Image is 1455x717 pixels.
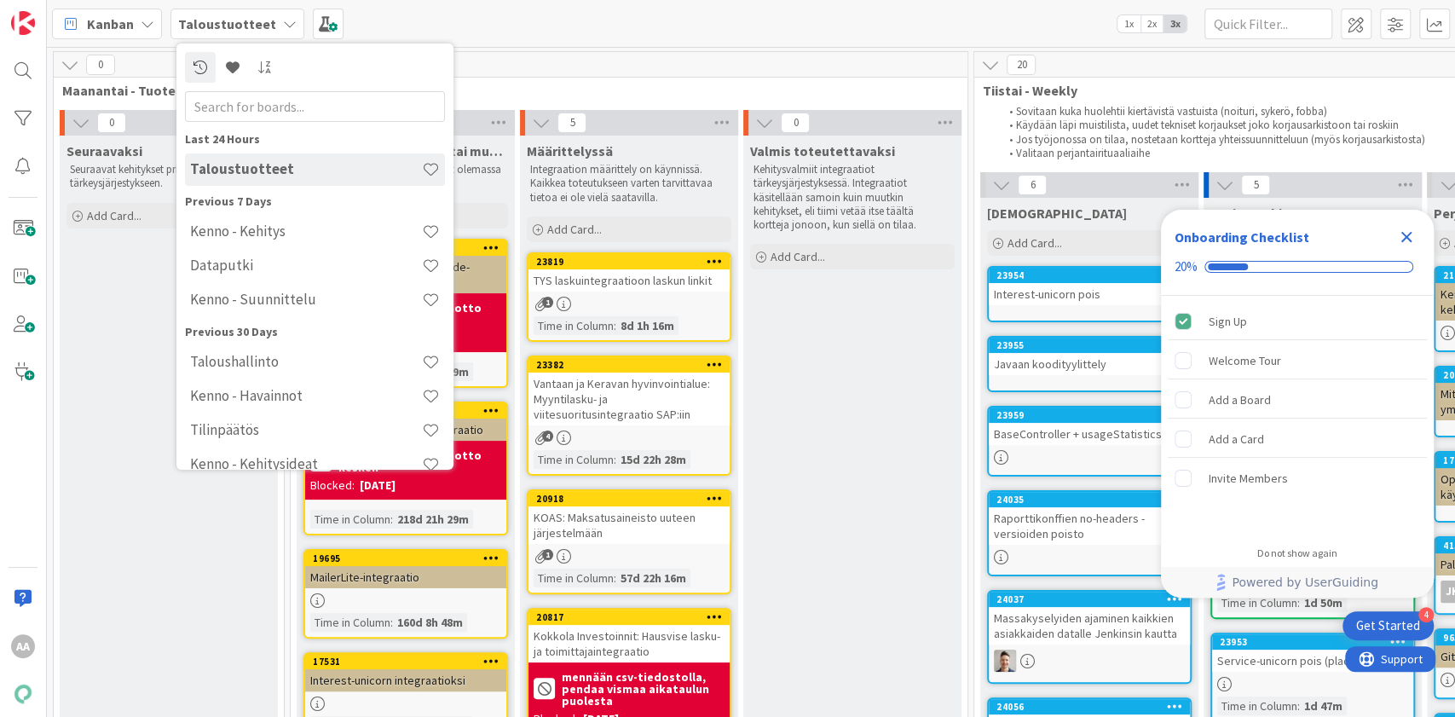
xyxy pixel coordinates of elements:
[1161,296,1434,535] div: Checklist items
[87,208,141,223] span: Add Card...
[313,552,506,564] div: 19695
[989,650,1190,672] div: TN
[1257,546,1337,560] div: Do not show again
[1209,429,1264,449] div: Add a Card
[528,491,730,506] div: 20918
[989,268,1190,283] div: 23954
[528,254,730,292] div: 23819TYS laskuintegraatioon laskun linkit
[989,408,1190,423] div: 23959
[989,699,1190,714] div: 24056
[1418,607,1434,622] div: 4
[313,656,506,668] div: 17531
[1220,636,1413,648] div: 23953
[305,654,506,669] div: 17531
[178,15,276,32] b: Taloustuotteet
[616,450,690,469] div: 15d 22h 28m
[989,492,1190,507] div: 24035
[1168,342,1427,379] div: Welcome Tour is incomplete.
[528,625,730,662] div: Kokkola Investoinnit: Hausvise lasku- ja toimittajaintegraatio
[1232,572,1378,593] span: Powered by UserGuiding
[1161,567,1434,598] div: Footer
[753,163,951,232] p: Kehitysvalmiit integraatiot tärkeysjärjestyksessä. Integraatiot käsitellään samoin kuin muutkin k...
[66,142,142,159] span: Seuraavaksi
[528,373,730,425] div: Vantaan ja Keravan hyvinvointialue: Myyntilasku- ja viitesuoritusintegraatio SAP:iin
[1300,593,1347,612] div: 1d 50m
[534,316,614,335] div: Time in Column
[989,607,1190,645] div: Massakyselyiden ajaminen kaikkien asiakkaiden datalle Jenkinsin kautta
[1163,15,1187,32] span: 3x
[562,671,725,707] b: mennään csv-tiedostolla, pendaa vismaa aikataulun puolesta
[614,450,616,469] span: :
[996,269,1190,281] div: 23954
[614,569,616,587] span: :
[1300,697,1347,715] div: 1d 47m
[996,409,1190,421] div: 23959
[310,613,390,632] div: Time in Column
[1356,617,1420,634] div: Get Started
[1168,381,1427,419] div: Add a Board is incomplete.
[528,269,730,292] div: TYS laskuintegraatioon laskun linkit
[185,323,445,341] div: Previous 30 Days
[989,423,1190,445] div: BaseController + usageStatistics
[1212,650,1413,672] div: Service-unicorn pois (placeholder)
[70,163,268,191] p: Seuraavat kehitykset priorisoitu tärkeysjärjestykseen.
[547,222,602,237] span: Add Card...
[190,387,422,404] h4: Kenno - Havainnot
[771,249,825,264] span: Add Card...
[1169,567,1425,598] a: Powered by UserGuiding
[989,268,1190,305] div: 23954Interest-unicorn pois
[1175,259,1198,275] div: 20%
[190,257,422,274] h4: Dataputki
[1209,311,1247,332] div: Sign Up
[1168,303,1427,340] div: Sign Up is complete.
[305,551,506,566] div: 19695
[996,701,1190,713] div: 24056
[989,492,1190,545] div: 24035Raporttikonffien no-headers -versioiden poisto
[750,142,895,159] span: Valmis toteutettavaksi
[996,494,1190,506] div: 24035
[989,592,1190,607] div: 24037
[310,477,355,494] div: Blocked:
[390,613,393,632] span: :
[989,338,1190,375] div: 23955Javaan koodityylittely
[1161,210,1434,598] div: Checklist Container
[11,11,35,35] img: Visit kanbanzone.com
[393,613,467,632] div: 160d 8h 48m
[305,669,506,691] div: Interest-unicorn integraatioksi
[1210,205,1303,222] span: Korjausarkisto
[534,569,614,587] div: Time in Column
[528,254,730,269] div: 23819
[616,569,690,587] div: 57d 22h 16m
[616,316,678,335] div: 8d 1h 16m
[1007,55,1036,75] span: 20
[1217,697,1297,715] div: Time in Column
[1212,634,1413,672] div: 23953Service-unicorn pois (placeholder)
[994,650,1016,672] img: TN
[1204,9,1332,39] input: Quick Filter...
[534,450,614,469] div: Time in Column
[1175,227,1309,247] div: Onboarding Checklist
[989,408,1190,445] div: 23959BaseController + usageStatistics
[11,634,35,658] div: AA
[185,91,445,122] input: Search for boards...
[305,566,506,588] div: MailerLite-integraatio
[1217,593,1297,612] div: Time in Column
[1209,350,1281,371] div: Welcome Tour
[310,510,390,529] div: Time in Column
[190,160,422,177] h4: Taloustuotteet
[1297,593,1300,612] span: :
[1175,259,1420,275] div: Checklist progress: 20%
[989,353,1190,375] div: Javaan koodityylittely
[996,339,1190,351] div: 23955
[1018,175,1047,195] span: 6
[185,193,445,211] div: Previous 7 Days
[1209,468,1288,489] div: Invite Members
[528,357,730,373] div: 23382
[1008,235,1062,251] span: Add Card...
[527,142,613,159] span: Määrittelyssä
[989,592,1190,645] div: 24037Massakyselyiden ajaminen kaikkien asiakkaiden datalle Jenkinsin kautta
[987,205,1127,222] span: Muistilista
[87,14,134,34] span: Kanban
[557,113,586,133] span: 5
[1393,223,1420,251] div: Close Checklist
